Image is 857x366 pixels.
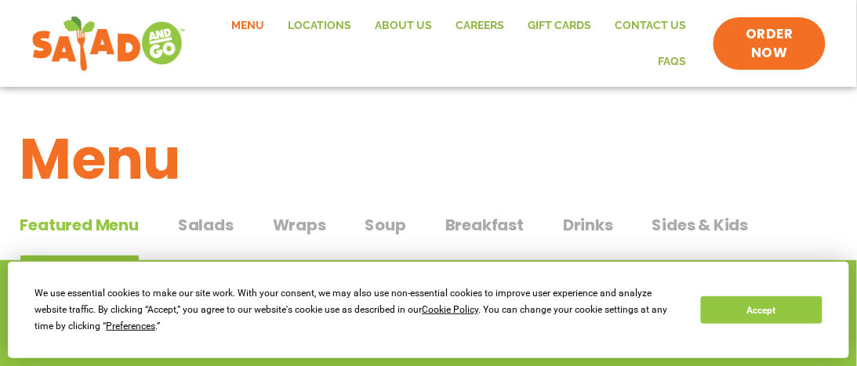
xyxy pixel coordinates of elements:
[273,213,326,237] span: Wraps
[202,8,698,79] nav: Menu
[31,13,186,75] img: new-SAG-logo-768×292
[365,213,406,237] span: Soup
[34,285,682,335] div: We use essential cookies to make our site work. With your consent, we may also use non-essential ...
[363,8,444,44] a: About Us
[603,8,698,44] a: Contact Us
[106,321,155,332] span: Preferences
[701,296,822,324] button: Accept
[714,17,826,71] a: ORDER NOW
[220,8,276,44] a: Menu
[729,25,810,63] span: ORDER NOW
[445,213,524,237] span: Breakfast
[646,44,698,80] a: FAQs
[444,8,516,44] a: Careers
[422,304,478,315] span: Cookie Policy
[20,208,837,261] div: Tabbed content
[20,213,139,237] span: Featured Menu
[8,262,849,358] div: Cookie Consent Prompt
[516,8,603,44] a: GIFT CARDS
[652,213,749,237] span: Sides & Kids
[563,213,613,237] span: Drinks
[276,8,363,44] a: Locations
[178,213,234,237] span: Salads
[20,117,837,201] h1: Menu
